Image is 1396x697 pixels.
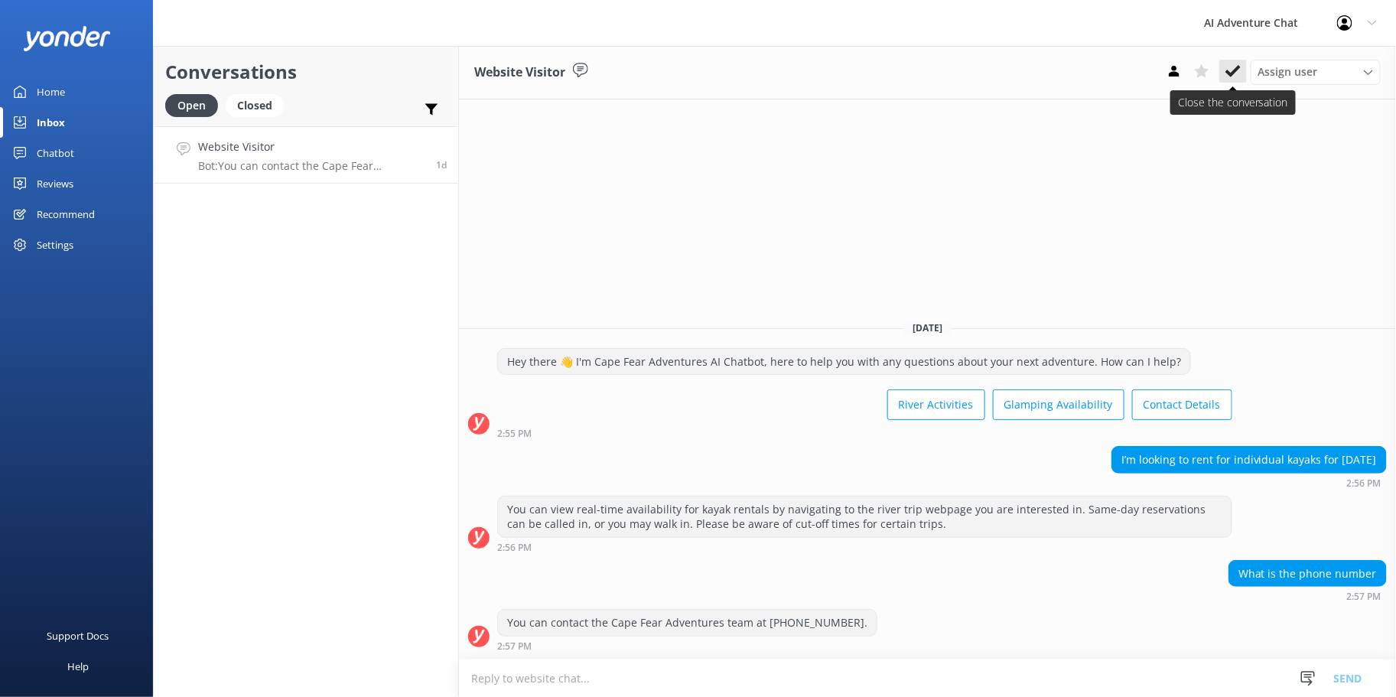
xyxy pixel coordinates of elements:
div: You can contact the Cape Fear Adventures team at [PHONE_NUMBER]. [498,610,877,636]
button: River Activities [887,389,985,420]
div: Support Docs [47,620,109,651]
strong: 2:56 PM [497,543,532,552]
div: Home [37,77,65,107]
div: Hey there 👋 I'm Cape Fear Adventures AI Chatbot, here to help you with any questions about your n... [498,349,1190,375]
a: Open [165,96,226,113]
a: Closed [226,96,291,113]
div: What is the phone number [1229,561,1386,587]
div: I’m looking to rent for individual kayaks for [DATE] [1112,447,1386,473]
div: Sep 01 2025 02:55pm (UTC -04:00) America/New_York [497,428,1232,438]
div: Sep 01 2025 02:57pm (UTC -04:00) America/New_York [497,640,877,651]
span: Sep 01 2025 02:57pm (UTC -04:00) America/New_York [436,158,447,171]
a: Website VisitorBot:You can contact the Cape Fear Adventures team at [PHONE_NUMBER].1d [154,126,458,184]
div: Sep 01 2025 02:56pm (UTC -04:00) America/New_York [497,542,1232,552]
div: Chatbot [37,138,74,168]
button: Glamping Availability [993,389,1124,420]
h2: Conversations [165,57,447,86]
img: yonder-white-logo.png [23,26,111,51]
strong: 2:57 PM [497,642,532,651]
div: Inbox [37,107,65,138]
h3: Website Visitor [474,63,565,83]
div: Assign User [1251,60,1381,84]
div: Settings [37,230,73,260]
p: Bot: You can contact the Cape Fear Adventures team at [PHONE_NUMBER]. [198,159,425,173]
span: [DATE] [903,321,952,334]
div: Closed [226,94,284,117]
div: Help [67,651,89,682]
h4: Website Visitor [198,138,425,155]
button: Contact Details [1132,389,1232,420]
div: You can view real-time availability for kayak rentals by navigating to the river trip webpage you... [498,497,1232,537]
div: Sep 01 2025 02:57pm (UTC -04:00) America/New_York [1228,591,1387,601]
div: Open [165,94,218,117]
span: Assign user [1258,64,1318,80]
strong: 2:56 PM [1347,479,1381,488]
div: Reviews [37,168,73,199]
div: Sep 01 2025 02:56pm (UTC -04:00) America/New_York [1111,477,1387,488]
div: Recommend [37,199,95,230]
strong: 2:57 PM [1347,592,1381,601]
strong: 2:55 PM [497,429,532,438]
